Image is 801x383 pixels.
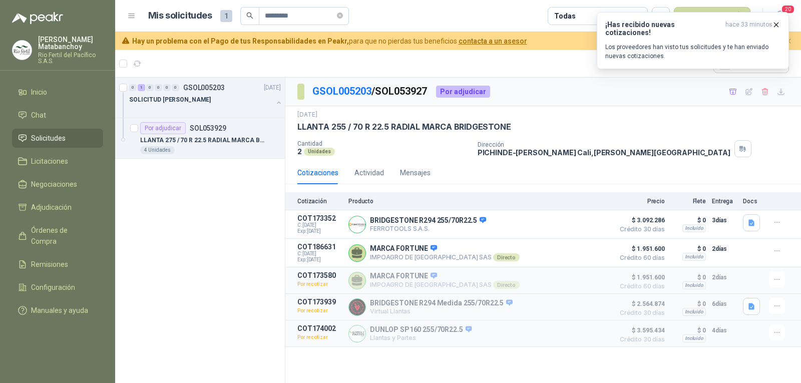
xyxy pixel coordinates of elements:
p: MARCA FORTUNE [370,272,520,281]
p: $ 0 [671,298,706,310]
p: [DATE] [297,110,317,120]
span: Configuración [31,282,75,293]
div: Incluido [682,281,706,289]
p: Precio [615,198,665,205]
span: Crédito 60 días [615,255,665,261]
div: Mensajes [400,167,431,178]
p: IMPOAGRO DE [GEOGRAPHIC_DATA] SAS [370,253,520,261]
span: Manuales y ayuda [31,305,88,316]
span: Órdenes de Compra [31,225,94,247]
a: Por adjudicarSOL053929LLANTA 275 / 70 R 22.5 RADIAL MARCA BRIDGESTONE4 Unidades [115,118,285,159]
p: Virtual Llantas [370,307,513,315]
span: search [246,12,253,19]
p: IMPOAGRO DE [GEOGRAPHIC_DATA] SAS [370,281,520,289]
p: $ 0 [671,271,706,283]
p: Docs [743,198,763,205]
div: Incluido [682,253,706,261]
p: SOL053929 [190,125,226,132]
p: $ 0 [671,243,706,255]
a: Remisiones [12,255,103,274]
button: Nueva solicitud [674,7,750,25]
p: $ 0 [671,324,706,336]
span: Remisiones [31,259,68,270]
span: Crédito 30 días [615,310,665,316]
a: Negociaciones [12,175,103,194]
div: 0 [172,84,179,91]
span: Adjudicación [31,202,72,213]
p: Por recotizar [297,279,342,289]
b: Hay un problema con el Pago de tus Responsabilidades en Peakr, [132,37,349,45]
div: Actividad [354,167,384,178]
a: GSOL005203 [312,85,371,97]
div: Directo [493,281,520,289]
span: Chat [31,110,46,121]
p: Llantas y Partes [370,334,472,341]
p: 2 días [712,271,737,283]
span: Crédito 30 días [615,336,665,342]
span: Exp: [DATE] [297,257,342,263]
div: Por adjudicar [140,122,186,134]
span: $ 2.564.874 [615,298,665,310]
img: Company Logo [349,216,365,233]
a: 0 1 0 0 0 0 GSOL005203[DATE] SOLICITUD [PERSON_NAME] [129,82,283,114]
a: Manuales y ayuda [12,301,103,320]
span: Licitaciones [31,156,68,167]
span: C: [DATE] [297,251,342,257]
p: 2 [297,147,302,156]
img: Logo peakr [12,12,63,24]
div: 0 [163,84,171,91]
p: BRIDGESTONE R294 Medida 255/70R22.5 [370,299,513,308]
span: $ 3.595.434 [615,324,665,336]
a: Licitaciones [12,152,103,171]
img: Company Logo [349,325,365,342]
div: 0 [155,84,162,91]
p: FERROTOOLS S.A.S. [370,225,486,232]
p: Dirección [478,141,730,148]
p: COT173352 [297,214,342,222]
p: Producto [348,198,609,205]
p: SOLICITUD [PERSON_NAME] [129,95,211,105]
span: 1 [220,10,232,22]
img: Company Logo [349,299,365,315]
p: COT186631 [297,243,342,251]
span: Exp: [DATE] [297,228,342,234]
button: ¡Has recibido nuevas cotizaciones!hace 33 minutos Los proveedores han visto tus solicitudes y te ... [597,12,789,69]
span: $ 3.092.286 [615,214,665,226]
p: 2 días [712,243,737,255]
p: Cotización [297,198,342,205]
span: close-circle [337,13,343,19]
p: PICHINDE-[PERSON_NAME] Cali , [PERSON_NAME][GEOGRAPHIC_DATA] [478,148,730,157]
a: Configuración [12,278,103,297]
div: 0 [129,84,137,91]
p: 4 días [712,324,737,336]
p: 3 días [712,214,737,226]
p: [DATE] [264,83,281,93]
div: 4 Unidades [140,146,175,154]
div: 0 [146,84,154,91]
p: COT173580 [297,271,342,279]
div: Unidades [304,148,335,156]
p: GSOL005203 [183,84,225,91]
div: Todas [554,11,575,22]
span: Inicio [31,87,47,98]
a: Chat [12,106,103,125]
div: Cotizaciones [297,167,338,178]
p: DUNLOP SP160 255/70R22.5 [370,325,472,334]
span: Solicitudes [31,133,66,144]
p: LLANTA 255 / 70 R 22.5 RADIAL MARCA BRIDGESTONE [297,122,511,132]
span: Negociaciones [31,179,77,190]
span: Crédito 30 días [615,226,665,232]
div: Por adjudicar [436,86,490,98]
span: $ 1.951.600 [615,271,665,283]
p: Por recotizar [297,332,342,342]
span: hace 33 minutos [725,21,772,37]
a: Inicio [12,83,103,102]
p: [PERSON_NAME] Matabanchoy [38,36,103,50]
p: MARCA FORTUNE [370,244,520,253]
div: Incluido [682,308,706,316]
h1: Mis solicitudes [148,9,212,23]
p: 6 días [712,298,737,310]
p: / SOL053927 [312,84,428,99]
div: 1 [138,84,145,91]
a: Solicitudes [12,129,103,148]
